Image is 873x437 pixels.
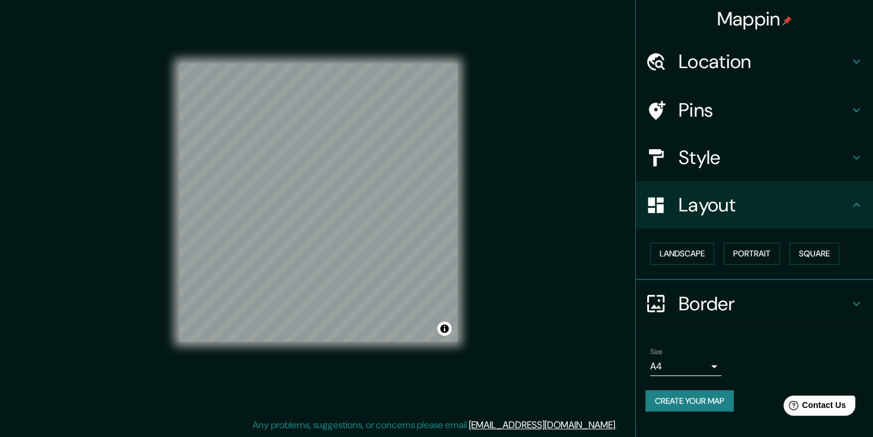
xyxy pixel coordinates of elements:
div: Pins [636,86,873,134]
img: pin-icon.png [782,16,792,25]
iframe: Help widget launcher [768,391,860,424]
div: Location [636,38,873,85]
div: . [619,418,621,432]
div: . [617,418,619,432]
div: Style [636,134,873,181]
div: Border [636,280,873,327]
label: Size [650,346,663,356]
a: [EMAIL_ADDRESS][DOMAIN_NAME] [469,419,615,431]
h4: Mappin [717,7,792,31]
div: A4 [650,357,721,376]
div: Layout [636,181,873,229]
button: Square [789,243,839,265]
button: Portrait [724,243,780,265]
h4: Border [679,292,849,316]
button: Toggle attribution [437,322,452,336]
h4: Location [679,50,849,73]
canvas: Map [179,63,458,342]
button: Create your map [645,390,734,412]
h4: Layout [679,193,849,217]
h4: Style [679,146,849,169]
h4: Pins [679,98,849,122]
button: Landscape [650,243,714,265]
p: Any problems, suggestions, or concerns please email . [252,418,617,432]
